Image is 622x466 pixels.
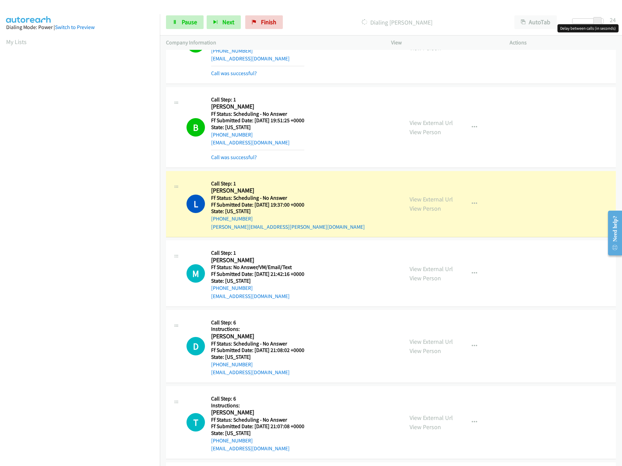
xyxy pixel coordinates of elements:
a: [EMAIL_ADDRESS][DOMAIN_NAME] [211,293,290,299]
h5: Call Step: 6 [211,319,304,326]
a: View Person [410,274,441,282]
a: View Person [410,128,441,136]
a: View External Url [410,265,453,273]
a: [EMAIL_ADDRESS][DOMAIN_NAME] [211,55,290,62]
h5: State: [US_STATE] [211,278,304,284]
h5: State: [US_STATE] [211,430,304,437]
a: [PHONE_NUMBER] [211,361,253,368]
span: Finish [261,18,276,26]
a: View Person [410,423,441,431]
h2: [PERSON_NAME] [211,187,365,195]
h5: Call Step: 1 [211,250,304,256]
h5: Ff Status: Scheduling - No Answer [211,340,304,347]
a: View External Url [410,414,453,422]
div: 24 [610,15,616,25]
h2: [PERSON_NAME] [211,256,304,264]
h5: State: [US_STATE] [211,208,365,215]
a: My Lists [6,38,27,46]
a: [PHONE_NUMBER] [211,437,253,444]
span: Pause [182,18,197,26]
h1: T [186,413,205,432]
a: View Person [410,44,441,52]
h1: B [186,118,205,137]
a: Switch to Preview [55,24,95,30]
a: View External Url [410,119,453,127]
h5: Ff Submitted Date: [DATE] 19:37:00 +0000 [211,201,365,208]
h5: Ff Submitted Date: [DATE] 21:08:02 +0000 [211,347,304,354]
div: The call is yet to be attempted [186,264,205,283]
h5: Call Step: 1 [211,96,304,103]
h2: [PERSON_NAME] [211,333,304,340]
a: Call was successful? [211,70,257,76]
a: Call was successful? [211,154,257,160]
a: [EMAIL_ADDRESS][DOMAIN_NAME] [211,139,290,146]
a: View Person [410,204,441,212]
a: [PHONE_NUMBER] [211,131,253,138]
h2: [PERSON_NAME] [211,103,304,111]
h5: Ff Status: Scheduling - No Answer [211,111,304,117]
h5: Call Step: 1 [211,180,365,187]
h5: Ff Submitted Date: [DATE] 21:07:08 +0000 [211,423,304,430]
button: Next [207,15,241,29]
h2: [PERSON_NAME] [211,409,304,416]
div: The call is yet to be attempted [186,413,205,432]
a: Finish [245,15,283,29]
a: [EMAIL_ADDRESS][DOMAIN_NAME] [211,445,290,452]
div: Dialing Mode: Power | [6,23,154,31]
iframe: Dialpad [6,53,160,377]
p: Actions [510,39,616,47]
span: Next [222,18,234,26]
h1: L [186,195,205,213]
a: [PHONE_NUMBER] [211,215,253,222]
h1: D [186,337,205,355]
h5: State: [US_STATE] [211,354,304,361]
p: View [391,39,497,47]
button: AutoTab [514,15,557,29]
a: [PHONE_NUMBER] [211,285,253,291]
p: Company Information [166,39,379,47]
h5: Ff Status: No Answer/VM/Email/Text [211,264,304,271]
h5: Instructions: [211,326,304,333]
a: View External Url [410,195,453,203]
a: View External Url [410,338,453,345]
p: Dialing [PERSON_NAME] [292,18,502,27]
h5: Ff Submitted Date: [DATE] 21:42:16 +0000 [211,271,304,278]
h5: Instructions: [211,402,304,409]
div: Delay between calls (in seconds) [557,24,619,32]
div: The call is yet to be attempted [186,337,205,355]
h5: Ff Submitted Date: [DATE] 19:51:25 +0000 [211,117,304,124]
a: Pause [166,15,204,29]
a: [PERSON_NAME][EMAIL_ADDRESS][PERSON_NAME][DOMAIN_NAME] [211,224,365,230]
h5: Ff Status: Scheduling - No Answer [211,195,365,201]
h5: Call Step: 6 [211,395,304,402]
a: View Person [410,347,441,355]
h1: M [186,264,205,283]
a: [EMAIL_ADDRESS][DOMAIN_NAME] [211,369,290,376]
h5: State: [US_STATE] [211,124,304,131]
iframe: Resource Center [603,206,622,260]
a: [PHONE_NUMBER] [211,47,253,54]
h5: Ff Status: Scheduling - No Answer [211,416,304,423]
